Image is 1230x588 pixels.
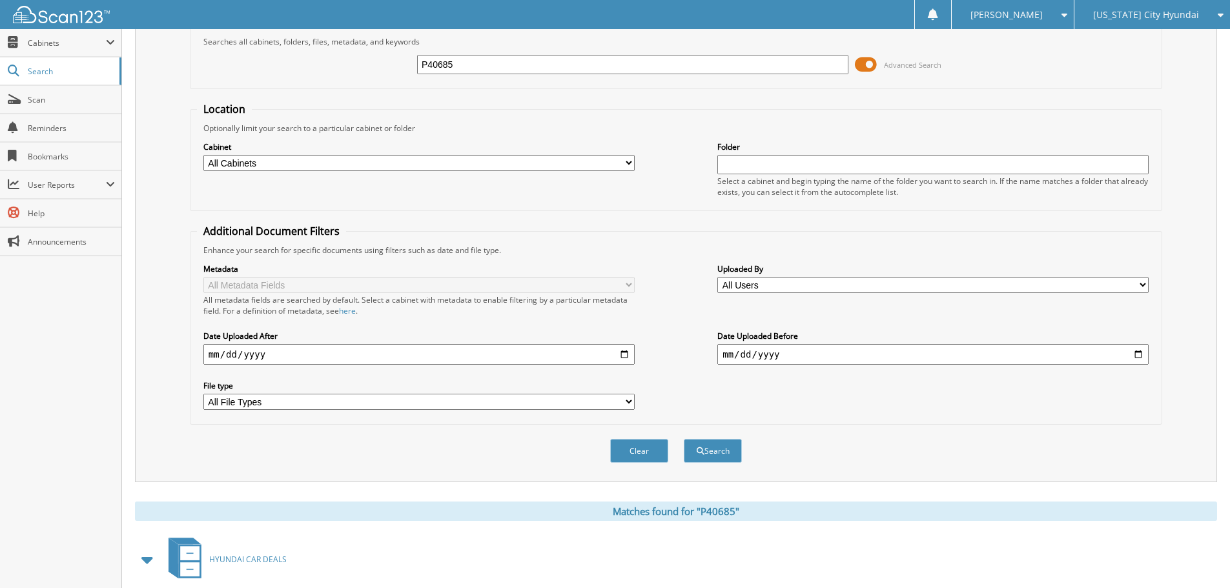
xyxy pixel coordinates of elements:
[197,36,1155,47] div: Searches all cabinets, folders, files, metadata, and keywords
[203,344,635,365] input: start
[717,344,1149,365] input: end
[13,6,110,23] img: scan123-logo-white.svg
[203,141,635,152] label: Cabinet
[203,263,635,274] label: Metadata
[610,439,668,463] button: Clear
[339,305,356,316] a: here
[684,439,742,463] button: Search
[717,141,1149,152] label: Folder
[203,330,635,341] label: Date Uploaded After
[28,208,115,219] span: Help
[717,330,1149,341] label: Date Uploaded Before
[1165,526,1230,588] iframe: Chat Widget
[717,263,1149,274] label: Uploaded By
[203,380,635,391] label: File type
[970,11,1043,19] span: [PERSON_NAME]
[28,179,106,190] span: User Reports
[135,502,1217,521] div: Matches found for "P40685"
[717,176,1149,198] div: Select a cabinet and begin typing the name of the folder you want to search in. If the name match...
[197,245,1155,256] div: Enhance your search for specific documents using filters such as date and file type.
[884,60,941,70] span: Advanced Search
[203,294,635,316] div: All metadata fields are searched by default. Select a cabinet with metadata to enable filtering b...
[28,37,106,48] span: Cabinets
[197,123,1155,134] div: Optionally limit your search to a particular cabinet or folder
[1093,11,1199,19] span: [US_STATE] City Hyundai
[197,102,252,116] legend: Location
[28,236,115,247] span: Announcements
[209,554,287,565] span: HYUNDAI CAR DEALS
[28,94,115,105] span: Scan
[197,224,346,238] legend: Additional Document Filters
[28,151,115,162] span: Bookmarks
[28,66,113,77] span: Search
[161,534,287,585] a: HYUNDAI CAR DEALS
[28,123,115,134] span: Reminders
